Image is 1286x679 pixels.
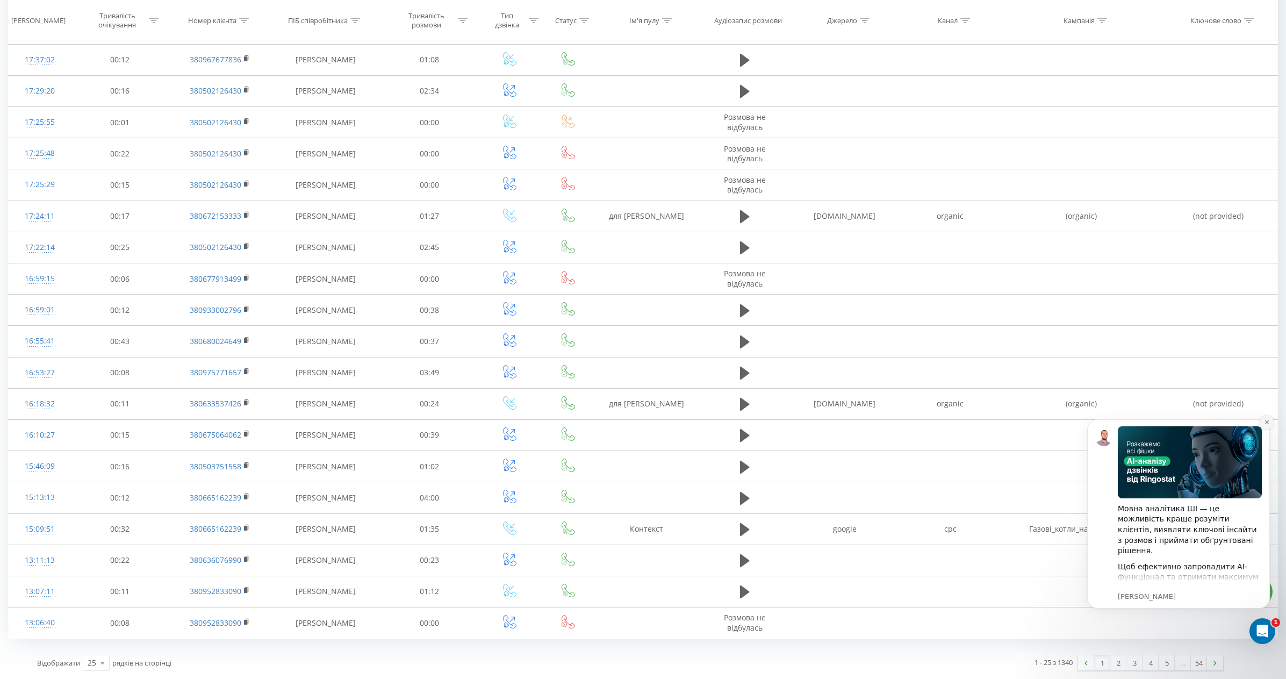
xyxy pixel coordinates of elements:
span: рядків на сторінці [112,658,171,668]
div: … [1175,655,1191,670]
span: Розмова не відбулась [724,175,766,195]
div: 17:29:20 [19,81,60,102]
td: 00:12 [71,295,169,326]
td: [PERSON_NAME] [271,44,380,75]
span: 1 [1271,618,1280,627]
div: Статус [555,16,577,25]
span: Відображати [37,658,80,668]
td: 00:17 [71,201,169,232]
td: Газові_котли_настінні_PMAX [1003,513,1160,545]
div: 1 - 25 з 1340 [1034,657,1073,668]
td: [PERSON_NAME] [271,576,380,607]
a: 380665162239 [190,492,241,503]
div: Тип дзвінка [488,11,526,30]
td: 00:11 [71,576,169,607]
iframe: Intercom notifications повідомлення [1071,403,1286,650]
div: 15:09:51 [19,519,60,540]
td: 00:00 [380,107,478,138]
a: 5 [1159,655,1175,670]
td: cpc [897,513,1003,545]
td: 01:27 [380,201,478,232]
td: [DOMAIN_NAME] [792,201,897,232]
td: [PERSON_NAME] [271,607,380,639]
td: [PERSON_NAME] [271,295,380,326]
div: Канал [938,16,958,25]
td: [PERSON_NAME] [271,169,380,201]
div: 13:06:40 [19,612,60,633]
td: organic [897,388,1003,419]
td: 00:22 [71,545,169,576]
div: 13:11:13 [19,550,60,571]
td: 01:35 [380,513,478,545]
a: 380502126430 [190,180,241,190]
div: 13:07:11 [19,581,60,602]
span: Розмова не відбулась [724,612,766,632]
td: 00:39 [380,419,478,451]
td: 01:12 [380,576,478,607]
td: 02:45 [380,232,478,263]
a: 380952833090 [190,586,241,596]
div: Тривалість розмови [398,11,455,30]
div: 17:24:11 [19,206,60,227]
td: [PERSON_NAME] [271,482,380,513]
span: Розмова не відбулась [724,112,766,132]
td: 04:00 [380,482,478,513]
td: [PERSON_NAME] [271,357,380,388]
a: 380633537426 [190,398,241,409]
td: для [PERSON_NAME] [596,388,698,419]
a: 380975771657 [190,367,241,377]
div: Ім'я пулу [629,16,659,25]
a: 380502126430 [190,117,241,127]
a: 1 [1094,655,1110,670]
div: 16:55:41 [19,331,60,352]
td: [PERSON_NAME] [271,232,380,263]
a: 380502126430 [190,148,241,159]
td: 00:08 [71,357,169,388]
div: Тривалість очікування [89,11,146,30]
td: 00:16 [71,75,169,106]
div: [PERSON_NAME] [11,16,66,25]
td: (organic) [1003,201,1160,232]
td: (organic) [1003,388,1160,419]
td: 00:15 [71,169,169,201]
div: Ключове слово [1190,16,1241,25]
a: 380502126430 [190,85,241,96]
td: [PERSON_NAME] [271,513,380,545]
td: 00:00 [380,138,478,169]
a: 54 [1191,655,1207,670]
td: organic [897,201,1003,232]
td: 00:12 [71,44,169,75]
td: (not provided) [1160,388,1277,419]
td: 00:16 [71,451,169,482]
td: 00:01 [71,107,169,138]
td: [PERSON_NAME] [271,326,380,357]
td: google [792,513,897,545]
a: 380967677836 [190,54,241,65]
td: 00:12 [71,482,169,513]
div: 17:25:48 [19,143,60,164]
a: 2 [1110,655,1126,670]
td: 00:00 [380,263,478,295]
td: 00:25 [71,232,169,263]
div: 16:18:32 [19,394,60,414]
a: 380502126430 [190,242,241,252]
iframe: Intercom live chat [1249,618,1275,644]
td: [PERSON_NAME] [271,75,380,106]
td: 00:08 [71,607,169,639]
td: 00:00 [380,607,478,639]
a: 380672153333 [190,211,241,221]
td: [PERSON_NAME] [271,263,380,295]
div: 17:25:29 [19,174,60,195]
td: для [PERSON_NAME] [596,201,698,232]
a: 380503751558 [190,461,241,471]
div: 17:22:14 [19,237,60,258]
div: ПІБ співробітника [288,16,348,25]
span: Розмова не відбулась [724,144,766,163]
td: [PERSON_NAME] [271,451,380,482]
